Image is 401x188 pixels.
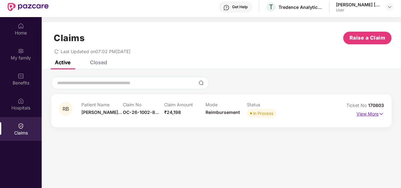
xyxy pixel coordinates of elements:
div: Closed [90,59,107,66]
span: [PERSON_NAME]... [81,110,122,115]
p: Claim Amount [164,102,206,107]
img: svg+xml;base64,PHN2ZyB3aWR0aD0iMjAiIGhlaWdodD0iMjAiIHZpZXdCb3g9IjAgMCAyMCAyMCIgZmlsbD0ibm9uZSIgeG... [18,48,24,54]
button: Raise a Claim [343,32,392,44]
h1: Claims [54,33,85,43]
div: Tredence Analytics Solutions Private Limited [278,4,323,10]
span: Last Updated on 07:02 PM[DATE] [61,49,130,54]
p: Patient Name [81,102,123,107]
img: svg+xml;base64,PHN2ZyBpZD0iQ2xhaW0iIHhtbG5zPSJodHRwOi8vd3d3LnczLm9yZy8yMDAwL3N2ZyIgd2lkdGg9IjIwIi... [18,123,24,129]
span: RB [63,106,69,112]
span: T [269,3,273,11]
p: Status [247,102,288,107]
div: [PERSON_NAME] [PERSON_NAME] [336,2,380,8]
p: Claim No [123,102,164,107]
span: Raise a Claim [350,34,386,42]
span: Ticket No [346,103,368,108]
div: Active [55,59,70,66]
span: ₹24,198 [164,110,181,115]
span: redo [54,49,59,54]
p: View More [356,109,384,117]
img: svg+xml;base64,PHN2ZyBpZD0iSG9zcGl0YWxzIiB4bWxucz0iaHR0cDovL3d3dy53My5vcmcvMjAwMC9zdmciIHdpZHRoPS... [18,98,24,104]
span: Reimbursement [206,110,240,115]
img: svg+xml;base64,PHN2ZyBpZD0iRHJvcGRvd24tMzJ4MzIiIHhtbG5zPSJodHRwOi8vd3d3LnczLm9yZy8yMDAwL3N2ZyIgd2... [387,4,392,9]
img: svg+xml;base64,PHN2ZyBpZD0iU2VhcmNoLTMyeDMyIiB4bWxucz0iaHR0cDovL3d3dy53My5vcmcvMjAwMC9zdmciIHdpZH... [199,80,204,85]
span: 170803 [368,103,384,108]
img: New Pazcare Logo [8,3,49,11]
img: svg+xml;base64,PHN2ZyB4bWxucz0iaHR0cDovL3d3dy53My5vcmcvMjAwMC9zdmciIHdpZHRoPSIxNyIgaGVpZ2h0PSIxNy... [379,110,384,117]
img: svg+xml;base64,PHN2ZyBpZD0iSGVscC0zMngzMiIgeG1sbnM9Imh0dHA6Ly93d3cudzMub3JnLzIwMDAvc3ZnIiB3aWR0aD... [223,4,230,11]
div: User [336,8,380,13]
img: svg+xml;base64,PHN2ZyBpZD0iSG9tZSIgeG1sbnM9Imh0dHA6Ly93d3cudzMub3JnLzIwMDAvc3ZnIiB3aWR0aD0iMjAiIG... [18,23,24,29]
p: Mode [206,102,247,107]
img: svg+xml;base64,PHN2ZyBpZD0iQmVuZWZpdHMiIHhtbG5zPSJodHRwOi8vd3d3LnczLm9yZy8yMDAwL3N2ZyIgd2lkdGg9Ij... [18,73,24,79]
span: OC-26-1002-8... [123,110,159,115]
div: In Process [253,110,273,116]
div: Get Help [232,4,248,9]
